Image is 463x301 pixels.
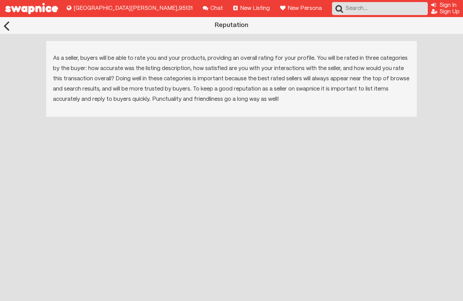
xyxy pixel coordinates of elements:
[431,3,457,8] a: Log in to have fun with your Swapnice account!Sign In
[431,9,460,14] a: Register for an account to start buying, selling, and swapping [DATE]!Sign Up
[53,53,410,105] p: As a seller, buyers will be able to rate you and your products, providing an overall rating for y...
[332,2,428,15] input: Search...
[46,17,416,32] h1: Reputation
